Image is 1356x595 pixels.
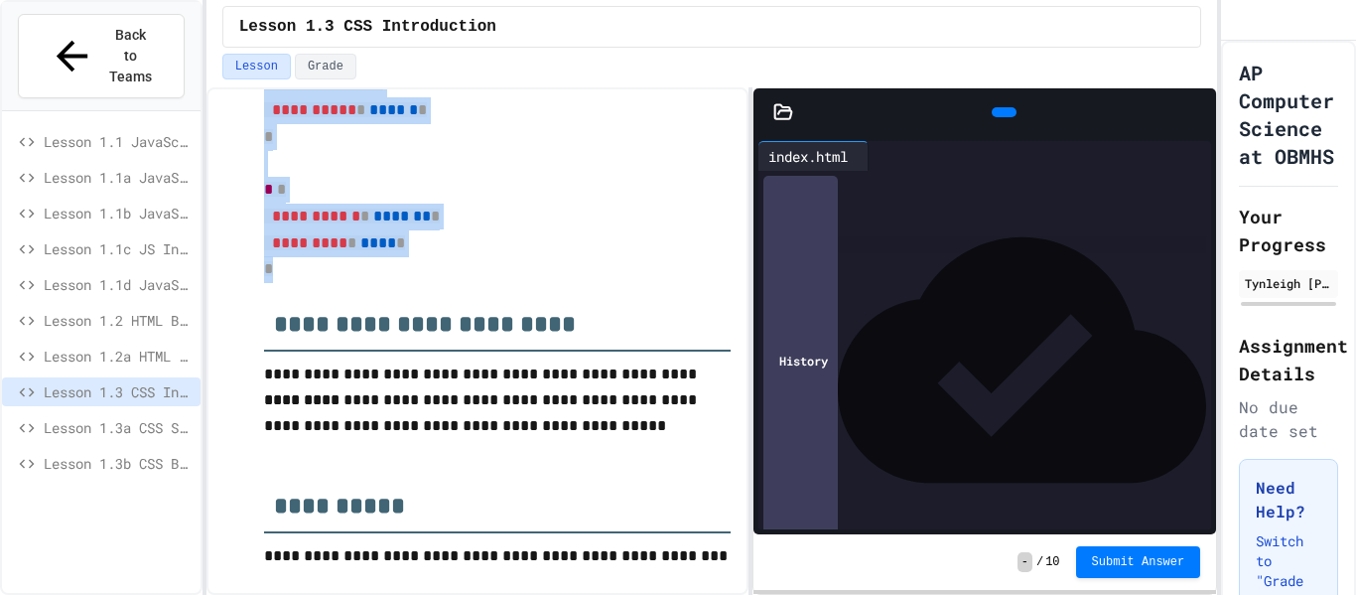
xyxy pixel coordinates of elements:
button: Back to Teams [18,14,185,98]
span: Lesson 1.2a HTML Continued [44,346,193,367]
span: - [1017,552,1032,572]
span: Lesson 1.3b CSS Backgrounds [44,453,193,474]
h2: Your Progress [1239,203,1338,258]
span: Lesson 1.2 HTML Basics [44,310,193,331]
span: Lesson 1.1a JavaScript Intro [44,167,193,188]
span: Lesson 1.1c JS Intro [44,238,193,259]
span: Submit Answer [1092,554,1185,570]
span: Lesson 1.3a CSS Selectors [44,417,193,438]
h1: AP Computer Science at OBMHS [1239,59,1338,170]
button: Lesson [222,54,291,79]
h3: Need Help? [1256,476,1321,523]
div: index.html [758,141,869,171]
span: Lesson 1.3 CSS Introduction [239,15,496,39]
span: Lesson 1.3 CSS Introduction [44,381,193,402]
h2: Assignment Details [1239,332,1338,387]
span: 10 [1045,554,1059,570]
button: Submit Answer [1076,546,1201,578]
span: Lesson 1.1b JavaScript Intro [44,203,193,223]
span: Back to Teams [107,25,154,87]
div: index.html [758,146,858,167]
div: No due date set [1239,395,1338,443]
div: History [763,176,838,545]
span: Lesson 1.1d JavaScript [44,274,193,295]
button: Grade [295,54,356,79]
span: Lesson 1.1 JavaScript Intro [44,131,193,152]
div: Tynleigh [PERSON_NAME] [1245,274,1332,292]
span: / [1036,554,1043,570]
